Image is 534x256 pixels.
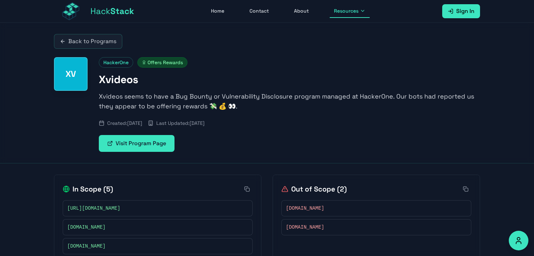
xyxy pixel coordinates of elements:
[156,120,205,127] span: Last Updated: [DATE]
[286,205,324,212] span: [DOMAIN_NAME]
[99,57,133,68] span: HackerOne
[281,184,347,194] h2: Out of Scope ( 2 )
[90,6,134,17] span: Hack
[67,224,105,231] span: [DOMAIN_NAME]
[460,183,471,195] button: Copy all out-of-scope items
[99,135,174,152] a: Visit Program Page
[509,231,528,250] button: Accessibility Options
[63,184,113,194] h2: In Scope ( 5 )
[334,7,358,14] span: Resources
[110,6,134,16] span: Stack
[67,243,105,250] span: [DOMAIN_NAME]
[137,57,187,68] span: Offers Rewards
[290,5,313,18] a: About
[67,205,120,212] span: [URL][DOMAIN_NAME]
[99,73,480,86] h1: Xvideos
[286,224,324,231] span: [DOMAIN_NAME]
[330,5,370,18] button: Resources
[456,7,474,15] span: Sign In
[54,34,122,49] a: Back to Programs
[99,92,480,111] p: Xvideos seems to have a Bug Bounty or Vulnerability Disclosure program managed at HackerOne. Our ...
[241,183,253,195] button: Copy all in-scope items
[107,120,142,127] span: Created: [DATE]
[442,4,480,18] a: Sign In
[245,5,273,18] a: Contact
[54,57,88,91] div: Xvideos
[207,5,228,18] a: Home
